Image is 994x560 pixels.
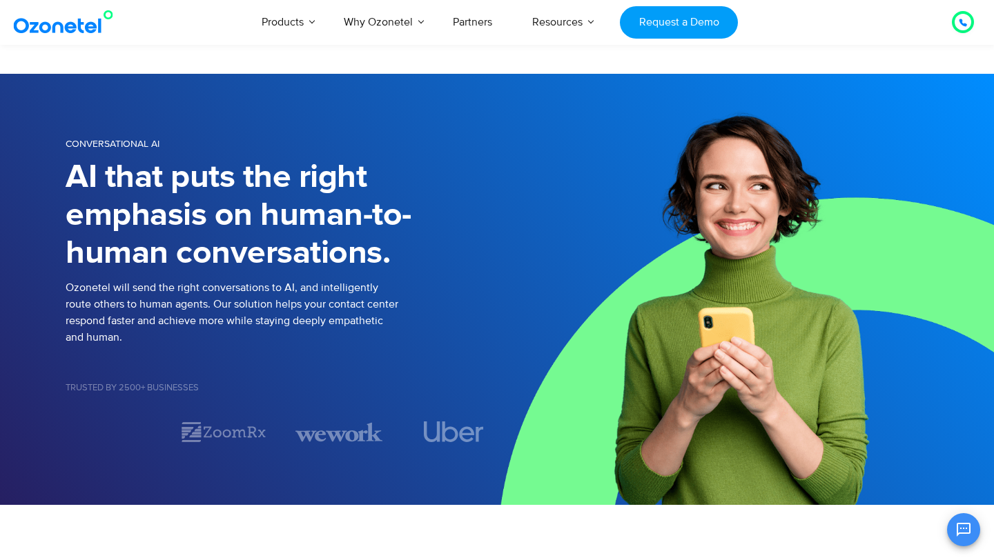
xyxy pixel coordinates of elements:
[66,420,497,444] div: Image Carousel
[947,513,980,546] button: Open chat
[295,420,382,444] div: 3 / 7
[180,420,267,444] img: zoomrx
[66,279,497,346] p: Ozonetel will send the right conversations to AI, and intelligently route others to human agents....
[66,138,159,150] span: CONVERSATIONAL AI
[423,421,483,442] img: uber
[180,420,267,444] div: 2 / 7
[66,383,497,392] h5: Trusted by 2500+ Businesses
[66,159,497,272] h1: AI that puts the right emphasis on human-to-human conversations.
[410,421,497,442] div: 4 / 7
[620,6,738,39] a: Request a Demo
[295,420,382,444] img: wework
[66,423,153,440] div: 1 / 7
